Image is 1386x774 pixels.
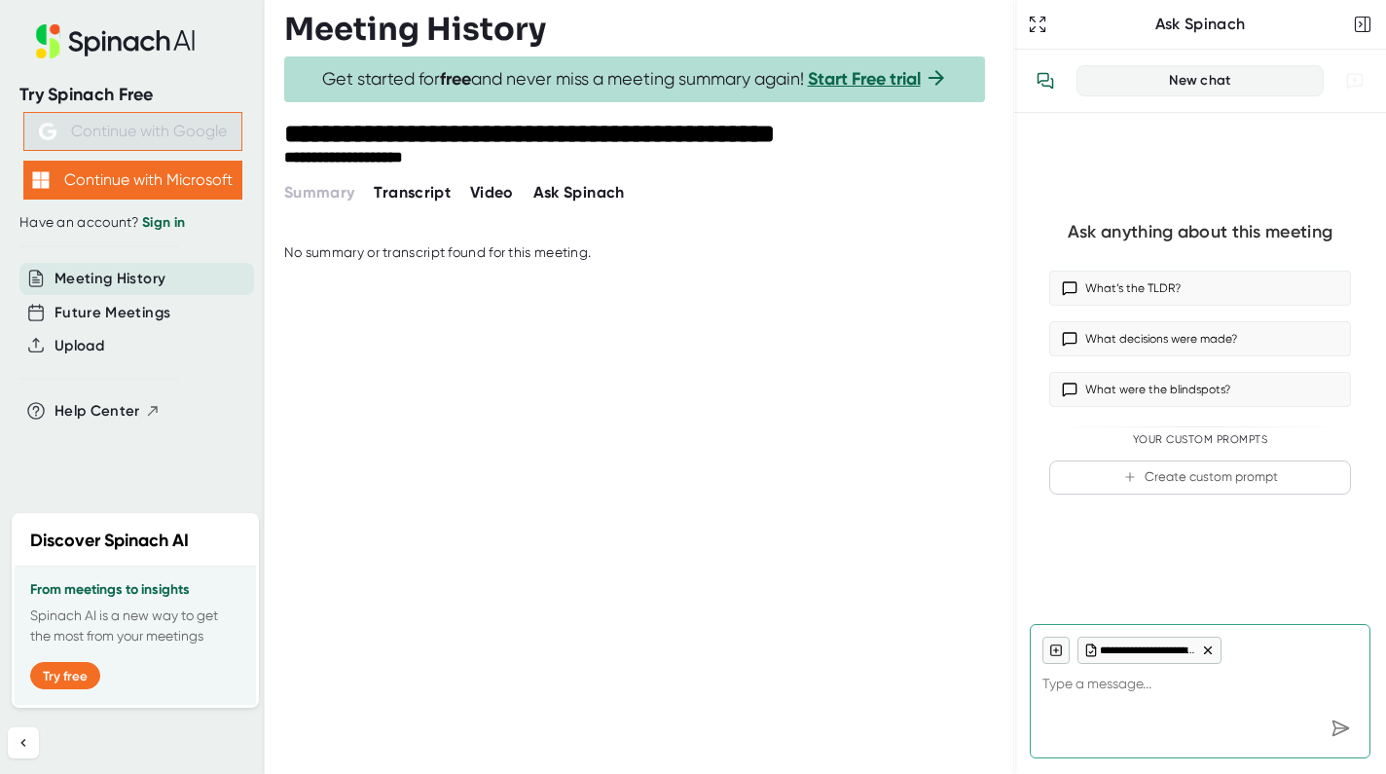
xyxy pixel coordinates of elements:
[55,400,161,423] button: Help Center
[470,183,514,202] span: Video
[142,214,185,231] a: Sign in
[1049,372,1351,407] button: What were the blindspots?
[55,335,104,357] button: Upload
[284,183,354,202] span: Summary
[30,662,100,689] button: Try free
[440,68,471,90] b: free
[1323,711,1358,746] div: Send message
[1049,271,1351,306] button: What’s the TLDR?
[19,214,245,232] div: Have an account?
[322,68,948,91] span: Get started for and never miss a meeting summary again!
[30,582,240,598] h3: From meetings to insights
[1049,461,1351,495] button: Create custom prompt
[533,183,625,202] span: Ask Spinach
[30,606,240,646] p: Spinach AI is a new way to get the most from your meetings
[1068,221,1332,243] div: Ask anything about this meeting
[1026,61,1065,100] button: View conversation history
[39,123,56,140] img: Aehbyd4JwY73AAAAAElFTkSuQmCC
[374,183,451,202] span: Transcript
[284,244,591,262] div: No summary or transcript found for this meeting.
[1089,72,1311,90] div: New chat
[55,400,140,423] span: Help Center
[1049,433,1351,447] div: Your Custom Prompts
[1049,321,1351,356] button: What decisions were made?
[374,181,451,204] button: Transcript
[55,268,165,290] button: Meeting History
[55,302,170,324] button: Future Meetings
[23,112,242,151] button: Continue with Google
[808,68,921,90] a: Start Free trial
[1024,11,1051,38] button: Expand to Ask Spinach page
[8,727,39,758] button: Collapse sidebar
[533,181,625,204] button: Ask Spinach
[23,161,242,200] button: Continue with Microsoft
[284,181,354,204] button: Summary
[470,181,514,204] button: Video
[1051,15,1349,34] div: Ask Spinach
[19,84,245,106] div: Try Spinach Free
[1349,11,1376,38] button: Close conversation sidebar
[284,11,546,48] h3: Meeting History
[30,528,189,554] h2: Discover Spinach AI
